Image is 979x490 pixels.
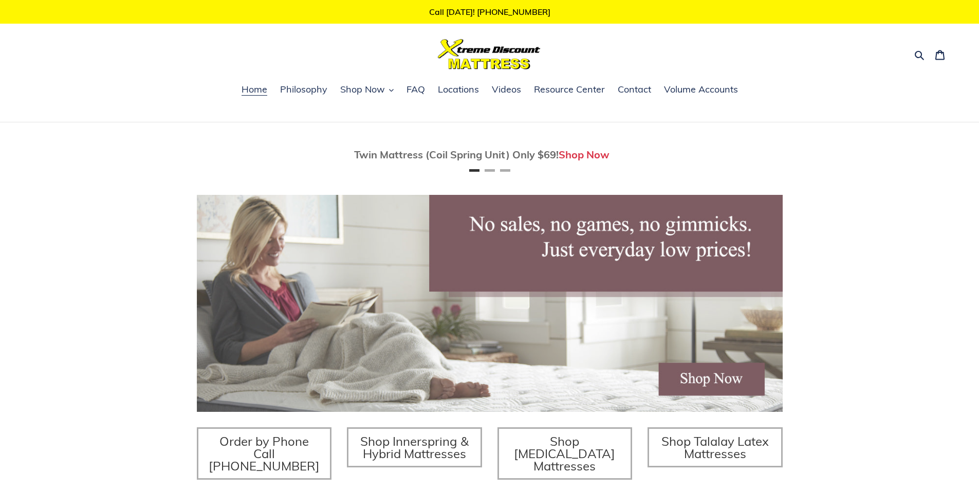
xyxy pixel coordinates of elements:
span: Twin Mattress (Coil Spring Unit) Only $69! [354,148,559,161]
span: Shop Talalay Latex Mattresses [661,433,769,461]
span: Volume Accounts [664,83,738,96]
span: Home [242,83,267,96]
button: Page 2 [485,169,495,172]
a: Locations [433,82,484,98]
span: FAQ [407,83,425,96]
button: Page 3 [500,169,510,172]
a: Order by Phone Call [PHONE_NUMBER] [197,427,332,480]
span: Shop Now [340,83,385,96]
span: Locations [438,83,479,96]
a: Shop Now [559,148,609,161]
a: Home [236,82,272,98]
span: Shop [MEDICAL_DATA] Mattresses [514,433,615,474]
a: FAQ [401,82,430,98]
a: Shop Innerspring & Hybrid Mattresses [347,427,482,467]
a: Videos [487,82,526,98]
a: Contact [613,82,656,98]
a: Philosophy [275,82,333,98]
span: Order by Phone Call [PHONE_NUMBER] [209,433,320,474]
a: Resource Center [529,82,610,98]
a: Volume Accounts [659,82,743,98]
img: herobannermay2022-1652879215306_1200x.jpg [197,195,783,412]
button: Page 1 [469,169,479,172]
span: Philosophy [280,83,327,96]
a: Shop [MEDICAL_DATA] Mattresses [497,427,633,480]
span: Contact [618,83,651,96]
button: Shop Now [335,82,399,98]
span: Resource Center [534,83,605,96]
span: Videos [492,83,521,96]
img: Xtreme Discount Mattress [438,39,541,69]
span: Shop Innerspring & Hybrid Mattresses [360,433,469,461]
a: Shop Talalay Latex Mattresses [648,427,783,467]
